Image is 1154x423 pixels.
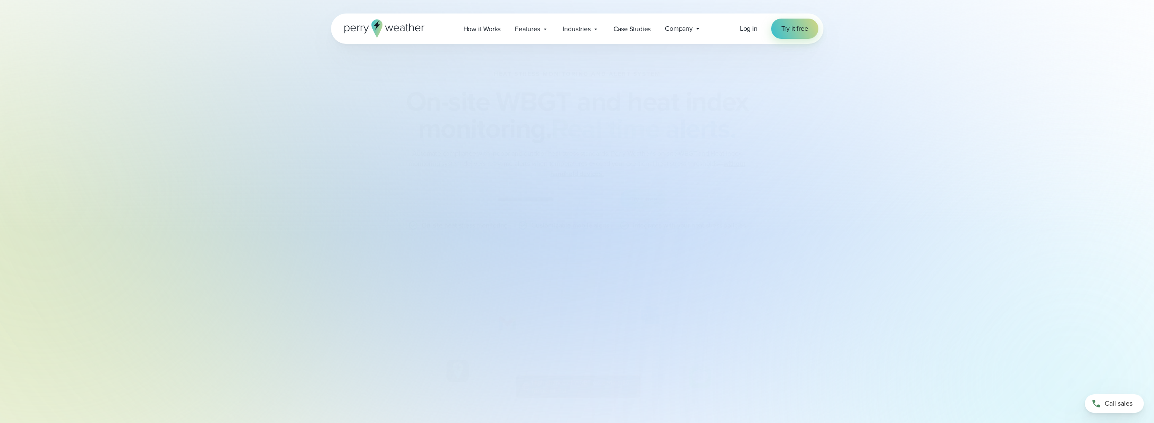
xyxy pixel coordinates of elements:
[740,24,758,34] a: Log in
[665,24,693,34] span: Company
[456,20,508,38] a: How it Works
[1085,394,1144,413] a: Call sales
[515,24,540,34] span: Features
[613,24,651,34] span: Case Studies
[463,24,501,34] span: How it Works
[781,24,808,34] span: Try it free
[740,24,758,33] span: Log in
[606,20,658,38] a: Case Studies
[563,24,591,34] span: Industries
[771,19,818,39] a: Try it free
[1105,399,1132,409] span: Call sales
